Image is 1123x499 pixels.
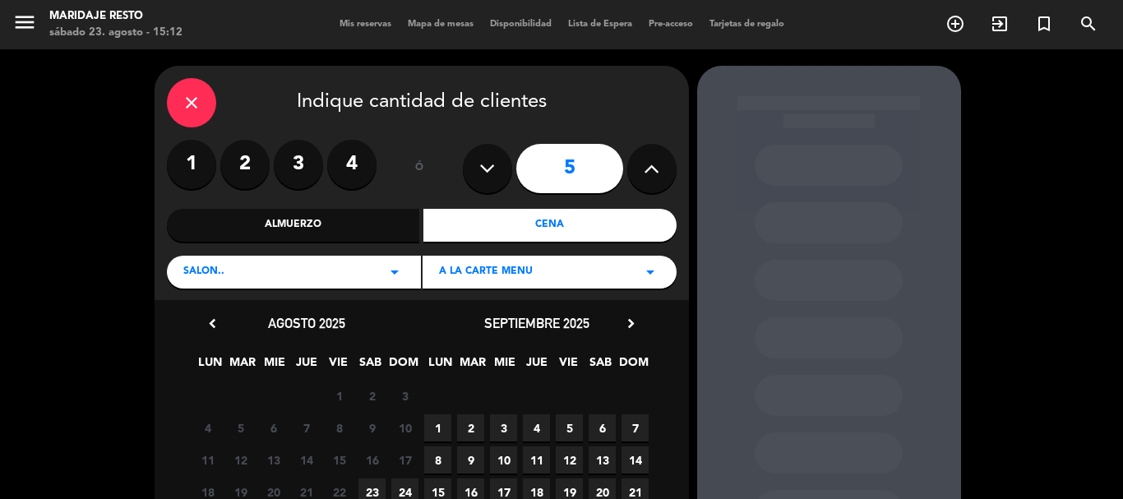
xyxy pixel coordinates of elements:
[990,14,1010,34] i: exit_to_app
[484,315,589,331] span: septiembre 2025
[556,414,583,441] span: 5
[260,414,287,441] span: 6
[640,262,660,282] i: arrow_drop_down
[182,93,201,113] i: close
[439,264,533,280] span: A LA CARTE MENU
[523,353,550,380] span: JUE
[556,446,583,474] span: 12
[457,446,484,474] span: 9
[491,353,518,380] span: MIE
[622,315,640,332] i: chevron_right
[357,353,384,380] span: SAB
[482,20,560,29] span: Disponibilidad
[391,382,418,409] span: 3
[560,20,640,29] span: Lista de Espera
[326,446,353,474] span: 15
[167,209,420,242] div: Almuerzo
[555,353,582,380] span: VIE
[424,414,451,441] span: 1
[194,446,221,474] span: 11
[385,262,404,282] i: arrow_drop_down
[194,414,221,441] span: 4
[640,20,701,29] span: Pre-acceso
[619,353,646,380] span: DOM
[274,140,323,189] label: 3
[1034,14,1054,34] i: turned_in_not
[587,353,614,380] span: SAB
[391,446,418,474] span: 17
[358,414,386,441] span: 9
[327,140,377,189] label: 4
[701,20,793,29] span: Tarjetas de regalo
[589,446,616,474] span: 13
[393,140,446,197] div: ó
[49,8,183,25] div: Maridaje Resto
[167,140,216,189] label: 1
[326,382,353,409] span: 1
[12,10,37,40] button: menu
[391,414,418,441] span: 10
[196,353,224,380] span: LUN
[358,446,386,474] span: 16
[424,446,451,474] span: 8
[293,353,320,380] span: JUE
[358,382,386,409] span: 2
[261,353,288,380] span: MIE
[423,209,677,242] div: Cena
[457,414,484,441] span: 2
[167,78,677,127] div: Indique cantidad de clientes
[12,10,37,35] i: menu
[331,20,400,29] span: Mis reservas
[293,446,320,474] span: 14
[229,353,256,380] span: MAR
[400,20,482,29] span: Mapa de mesas
[326,414,353,441] span: 8
[427,353,454,380] span: LUN
[589,414,616,441] span: 6
[1079,14,1098,34] i: search
[389,353,416,380] span: DOM
[523,446,550,474] span: 11
[459,353,486,380] span: MAR
[490,446,517,474] span: 10
[945,14,965,34] i: add_circle_outline
[268,315,345,331] span: agosto 2025
[260,446,287,474] span: 13
[523,414,550,441] span: 4
[490,414,517,441] span: 3
[183,264,224,280] span: SALON..
[227,446,254,474] span: 12
[293,414,320,441] span: 7
[204,315,221,332] i: chevron_left
[227,414,254,441] span: 5
[49,25,183,41] div: sábado 23. agosto - 15:12
[622,414,649,441] span: 7
[325,353,352,380] span: VIE
[622,446,649,474] span: 14
[220,140,270,189] label: 2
